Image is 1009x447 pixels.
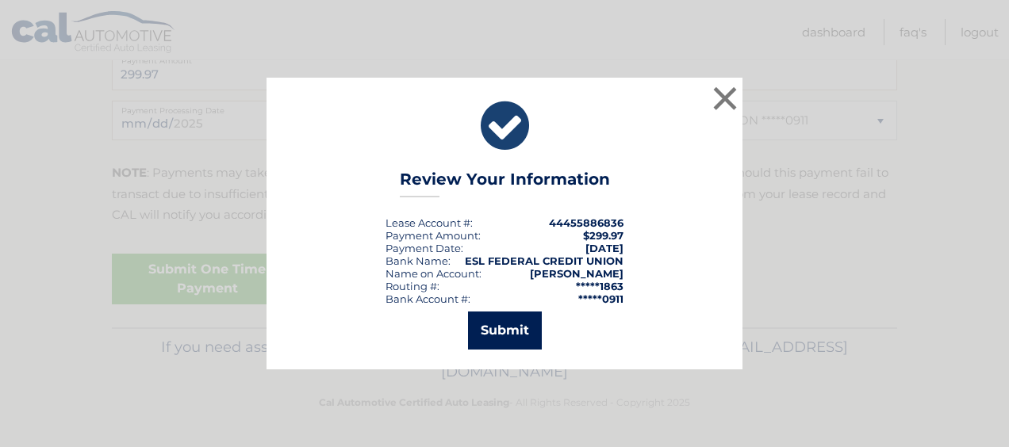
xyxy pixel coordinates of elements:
[386,267,481,280] div: Name on Account:
[549,216,623,229] strong: 44455886836
[386,242,461,254] span: Payment Date
[386,280,439,292] div: Routing #:
[465,254,623,267] strong: ESL FEDERAL CREDIT UNION
[468,311,542,350] button: Submit
[585,242,623,254] span: [DATE]
[400,170,610,197] h3: Review Your Information
[386,229,481,242] div: Payment Amount:
[386,254,451,267] div: Bank Name:
[386,292,470,305] div: Bank Account #:
[709,82,741,114] button: ×
[530,267,623,280] strong: [PERSON_NAME]
[386,242,463,254] div: :
[583,229,623,242] span: $299.97
[386,216,473,229] div: Lease Account #:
